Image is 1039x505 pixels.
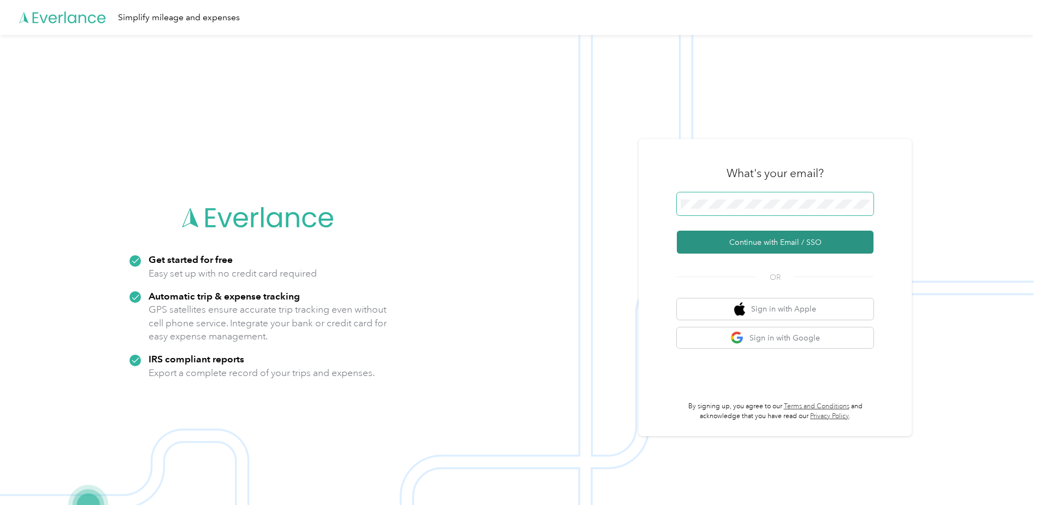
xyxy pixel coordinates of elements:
[149,366,375,380] p: Export a complete record of your trips and expenses.
[149,254,233,265] strong: Get started for free
[677,327,873,349] button: google logoSign in with Google
[677,402,873,421] p: By signing up, you agree to our and acknowledge that you have read our .
[149,353,244,365] strong: IRS compliant reports
[810,412,849,420] a: Privacy Policy
[730,331,744,345] img: google logo
[149,267,317,280] p: Easy set up with no credit card required
[734,302,745,316] img: apple logo
[149,303,387,343] p: GPS satellites ensure accurate trip tracking even without cell phone service. Integrate your bank...
[677,231,873,254] button: Continue with Email / SSO
[727,166,824,181] h3: What's your email?
[149,290,300,302] strong: Automatic trip & expense tracking
[677,298,873,320] button: apple logoSign in with Apple
[756,272,794,283] span: OR
[784,402,849,410] a: Terms and Conditions
[118,11,240,25] div: Simplify mileage and expenses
